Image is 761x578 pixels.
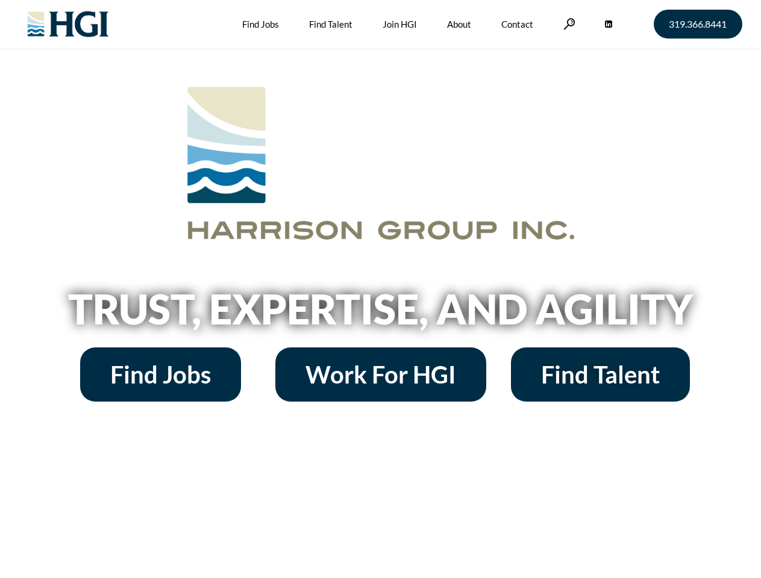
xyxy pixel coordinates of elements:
span: Work For HGI [305,362,456,387]
span: Find Talent [541,362,660,387]
a: Find Jobs [80,347,241,402]
a: Find Talent [511,347,690,402]
a: Search [563,18,575,30]
h2: Trust, Expertise, and Agility [37,288,724,329]
span: Find Jobs [110,362,211,387]
span: 319.366.8441 [669,19,727,29]
a: Work For HGI [275,347,486,402]
a: 319.366.8441 [654,10,742,39]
